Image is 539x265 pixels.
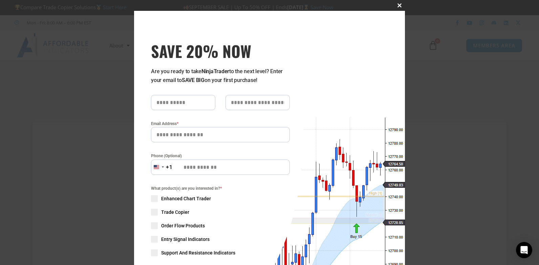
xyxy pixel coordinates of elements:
label: Phone (Optional) [151,152,290,159]
button: Selected country [151,160,173,175]
h3: SAVE 20% NOW [151,41,290,60]
span: Enhanced Chart Trader [161,195,211,202]
strong: SAVE BIG [182,77,204,83]
label: Entry Signal Indicators [151,236,290,243]
span: Entry Signal Indicators [161,236,210,243]
span: Support And Resistance Indicators [161,249,235,256]
span: Trade Copier [161,209,189,216]
p: Are you ready to take to the next level? Enter your email to on your first purchase! [151,67,290,85]
span: What product(s) are you interested in? [151,185,290,192]
label: Enhanced Chart Trader [151,195,290,202]
label: Support And Resistance Indicators [151,249,290,256]
div: Open Intercom Messenger [516,242,532,258]
label: Trade Copier [151,209,290,216]
label: Order Flow Products [151,222,290,229]
div: +1 [166,163,173,172]
strong: NinjaTrader [201,68,229,75]
label: Email Address [151,120,290,127]
span: Order Flow Products [161,222,205,229]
